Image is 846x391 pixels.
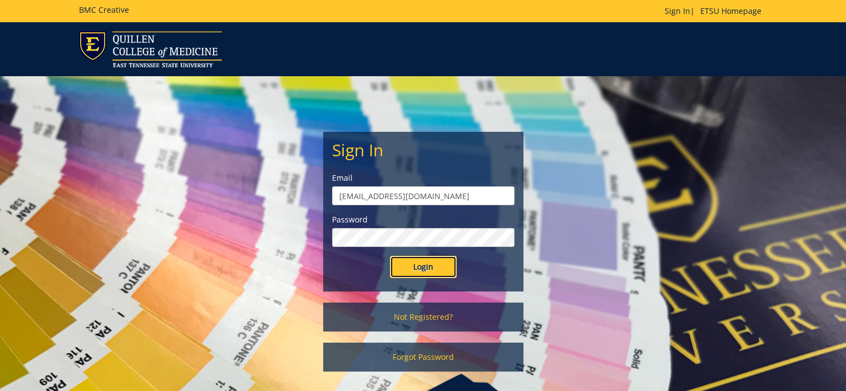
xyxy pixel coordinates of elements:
[665,6,690,16] a: Sign In
[323,303,523,331] a: Not Registered?
[665,6,767,17] p: |
[332,214,514,225] label: Password
[332,141,514,159] h2: Sign In
[323,343,523,372] a: Forgot Password
[79,6,129,14] h5: BMC Creative
[79,31,222,67] img: ETSU logo
[390,256,457,278] input: Login
[332,172,514,184] label: Email
[695,6,767,16] a: ETSU Homepage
